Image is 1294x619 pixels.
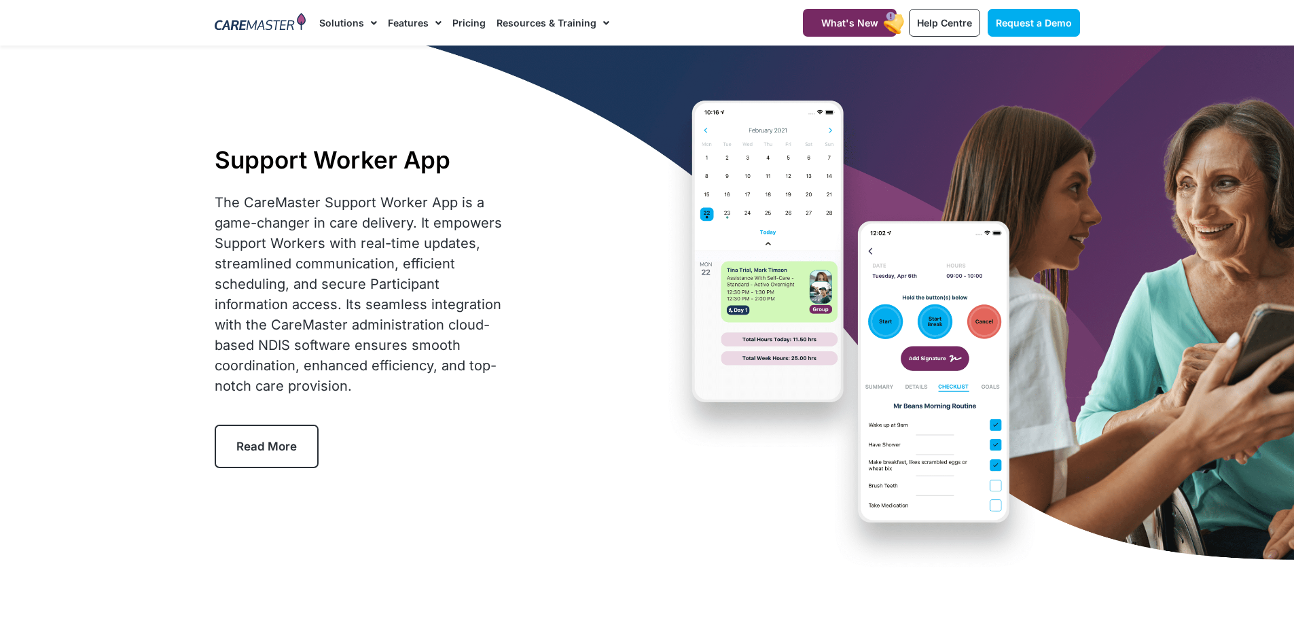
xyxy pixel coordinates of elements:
[988,9,1080,37] a: Request a Demo
[803,9,897,37] a: What's New
[215,192,509,396] div: The CareMaster Support Worker App is a game-changer in care delivery. It empowers Support Workers...
[215,13,306,33] img: CareMaster Logo
[236,440,297,453] span: Read More
[909,9,980,37] a: Help Centre
[215,145,509,174] h1: Support Worker App
[917,17,972,29] span: Help Centre
[996,17,1072,29] span: Request a Demo
[821,17,878,29] span: What's New
[215,425,319,468] a: Read More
